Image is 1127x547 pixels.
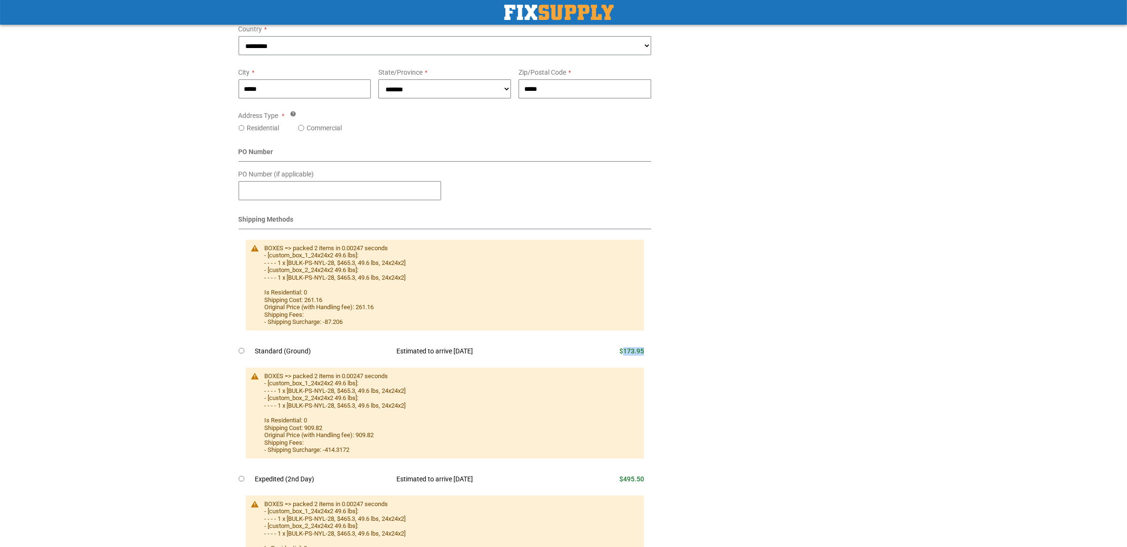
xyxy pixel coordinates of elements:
[239,25,262,33] span: Country
[239,112,279,119] span: Address Type
[519,68,566,76] span: Zip/Postal Code
[619,347,644,355] span: $173.95
[247,123,279,133] label: Residential
[389,469,573,489] td: Estimated to arrive [DATE]
[239,147,652,162] div: PO Number
[619,475,644,483] span: $495.50
[239,215,652,229] div: Shipping Methods
[239,170,314,178] span: PO Number (if applicable)
[265,372,635,454] div: BOXES => packed 2 items in 0.00247 seconds - [custom_box_1_24x24x2 49.6 lbs]: - - - - 1 x [BULK-P...
[378,68,423,76] span: State/Province
[504,5,614,20] img: Fix Industrial Supply
[265,244,635,326] div: BOXES => packed 2 items in 0.00247 seconds - [custom_box_1_24x24x2 49.6 lbs]: - - - - 1 x [BULK-P...
[389,341,573,361] td: Estimated to arrive [DATE]
[504,5,614,20] a: store logo
[307,123,342,133] label: Commercial
[255,469,390,489] td: Expedited (2nd Day)
[255,341,390,361] td: Standard (Ground)
[239,68,250,76] span: City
